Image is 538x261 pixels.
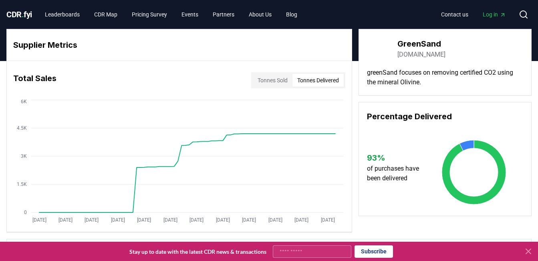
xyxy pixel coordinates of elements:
tspan: 4.5K [17,125,27,131]
tspan: [DATE] [189,217,204,223]
tspan: [DATE] [137,217,151,223]
tspan: [DATE] [85,217,99,223]
a: Events [175,7,205,22]
tspan: [DATE] [32,217,46,223]
p: of purchases have been delivered [367,164,426,183]
tspan: 6K [21,99,27,104]
a: CDR.fyi [6,9,32,20]
h3: GreenSand [397,38,445,50]
span: . [22,10,24,19]
tspan: [DATE] [321,217,335,223]
h3: Total Sales [13,72,56,88]
a: CDR Map [88,7,124,22]
a: Contact us [435,7,475,22]
tspan: [DATE] [163,217,177,223]
h3: 93 % [367,152,426,164]
a: Pricing Survey [125,7,173,22]
button: Tonnes Delivered [292,74,344,87]
span: Log in [483,10,506,18]
span: CDR fyi [6,10,32,19]
a: [DOMAIN_NAME] [397,50,445,59]
a: Blog [280,7,304,22]
nav: Main [38,7,304,22]
tspan: [DATE] [58,217,73,223]
tspan: 3K [21,153,27,159]
tspan: [DATE] [216,217,230,223]
nav: Main [435,7,512,22]
p: greenSand focuses on removing certified CO2 using the mineral Olivine. [367,68,523,87]
tspan: [DATE] [111,217,125,223]
button: Tonnes Sold [253,74,292,87]
tspan: 0 [24,210,27,215]
a: Log in [476,7,512,22]
img: GreenSand-logo [367,37,389,60]
a: About Us [242,7,278,22]
tspan: 1.5K [17,181,27,187]
a: Leaderboards [38,7,86,22]
h3: Supplier Metrics [13,39,345,51]
h3: Percentage Delivered [367,110,523,122]
tspan: [DATE] [242,217,256,223]
a: Partners [206,7,241,22]
tspan: [DATE] [268,217,282,223]
tspan: [DATE] [294,217,308,223]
